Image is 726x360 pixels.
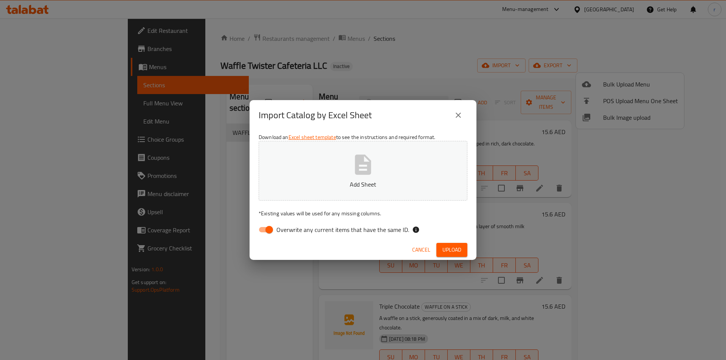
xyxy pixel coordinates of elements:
[276,225,409,234] span: Overwrite any current items that have the same ID.
[250,130,476,240] div: Download an to see the instructions and required format.
[289,132,336,142] a: Excel sheet template
[259,210,467,217] p: Existing values will be used for any missing columns.
[442,245,461,255] span: Upload
[412,245,430,255] span: Cancel
[449,106,467,124] button: close
[259,109,372,121] h2: Import Catalog by Excel Sheet
[409,243,433,257] button: Cancel
[259,141,467,201] button: Add Sheet
[270,180,456,189] p: Add Sheet
[412,226,420,233] svg: If the overwrite option isn't selected, then the items that match an existing ID will be ignored ...
[436,243,467,257] button: Upload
